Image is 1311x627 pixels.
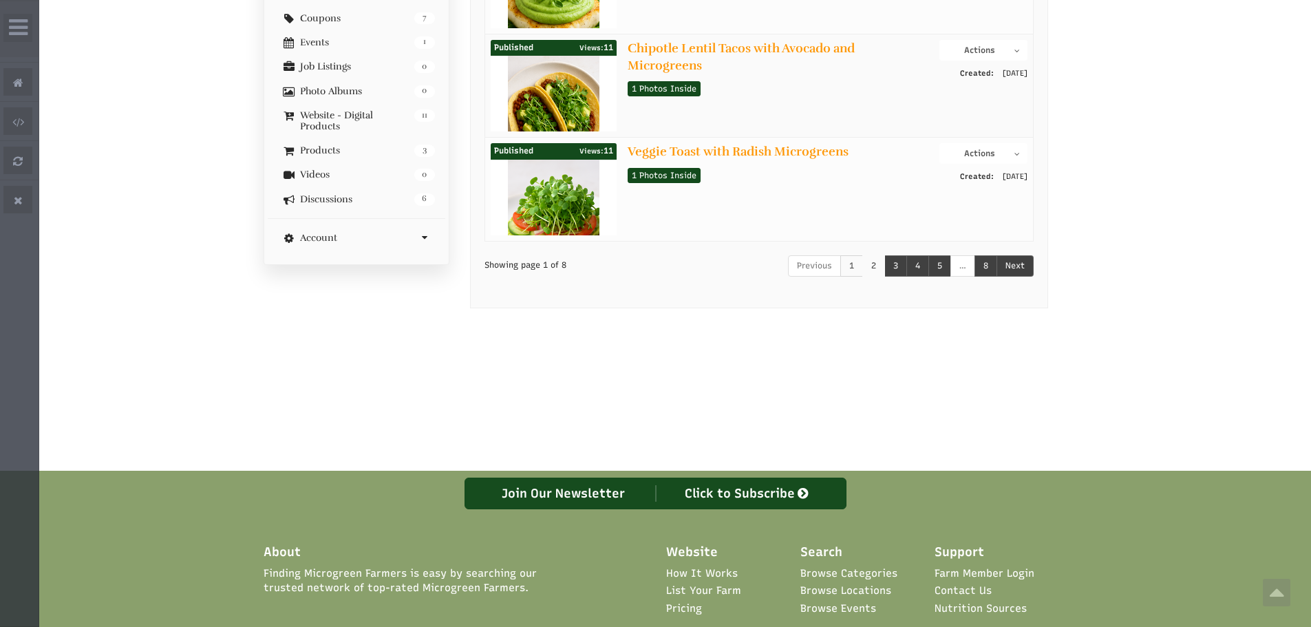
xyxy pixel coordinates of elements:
[491,40,617,56] div: Published
[939,40,1027,61] button: Actions
[666,544,718,562] span: Website
[278,145,435,156] a: 3 Products
[800,566,897,581] a: Browse Categories
[996,67,1027,80] span: [DATE]
[414,193,435,206] span: 6
[950,255,975,277] a: …
[666,566,738,581] a: How It Works
[928,255,951,277] a: 5
[960,67,994,80] span: Created:
[788,255,841,277] a: Previous
[935,584,992,598] a: Contact Us
[579,43,604,52] span: Views:
[996,255,1034,277] a: Next
[472,485,656,502] div: Join Our Newsletter
[996,171,1027,183] span: [DATE]
[278,194,435,204] a: 6 Discussions
[491,143,617,160] div: Published
[906,255,929,277] a: 4
[278,233,435,243] a: Account
[414,12,435,25] span: 7
[278,86,435,96] a: 0 Photo Albums
[264,566,579,596] span: Finding Microgreen Farmers is easy by searching our trusted network of top-rated Microgreen Farmers.
[508,56,599,193] img: b6649fac1d7f7fa323ebcb92e3103b81
[939,143,1027,164] button: Actions
[628,168,701,183] a: 1 Photos Inside
[414,36,435,49] span: 1
[484,242,701,271] div: Showing page 1 of 8
[628,81,701,96] a: 1 Photos Inside
[264,544,301,562] span: About
[414,61,435,73] span: 0
[840,255,863,277] a: 1
[465,478,846,509] a: Join Our Newsletter Click to Subscribe
[960,171,994,183] span: Created:
[935,544,984,562] span: Support
[974,255,997,277] a: 8
[628,144,849,159] a: Veggie Toast with Radish Microgreens
[579,41,613,56] span: 11
[666,602,702,616] a: Pricing
[278,37,435,47] a: 1 Events
[935,602,1027,616] a: Nutrition Sources
[666,584,741,598] a: List Your Farm
[278,61,435,72] a: 0 Job Listings
[628,41,855,73] a: Chipotle Lentil Tacos with Avocado and Microgreens
[579,147,604,156] span: Views:
[414,109,435,122] span: 11
[656,485,840,502] div: Click to Subscribe
[800,584,891,598] a: Browse Locations
[800,544,842,562] span: Search
[414,85,435,98] span: 0
[800,602,876,616] a: Browse Events
[862,255,885,277] a: 2
[278,13,435,23] a: 7 Coupons
[935,566,1034,581] a: Farm Member Login
[414,145,435,157] span: 3
[278,169,435,180] a: 0 Videos
[884,255,907,277] a: 3
[414,169,435,181] span: 0
[278,110,435,131] a: 11 Website - Digital Products
[508,160,599,297] img: fd8d8499b2e4daeded1559adcb6fc9f4
[579,144,613,159] span: 11
[9,17,28,39] i: Wide Admin Panel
